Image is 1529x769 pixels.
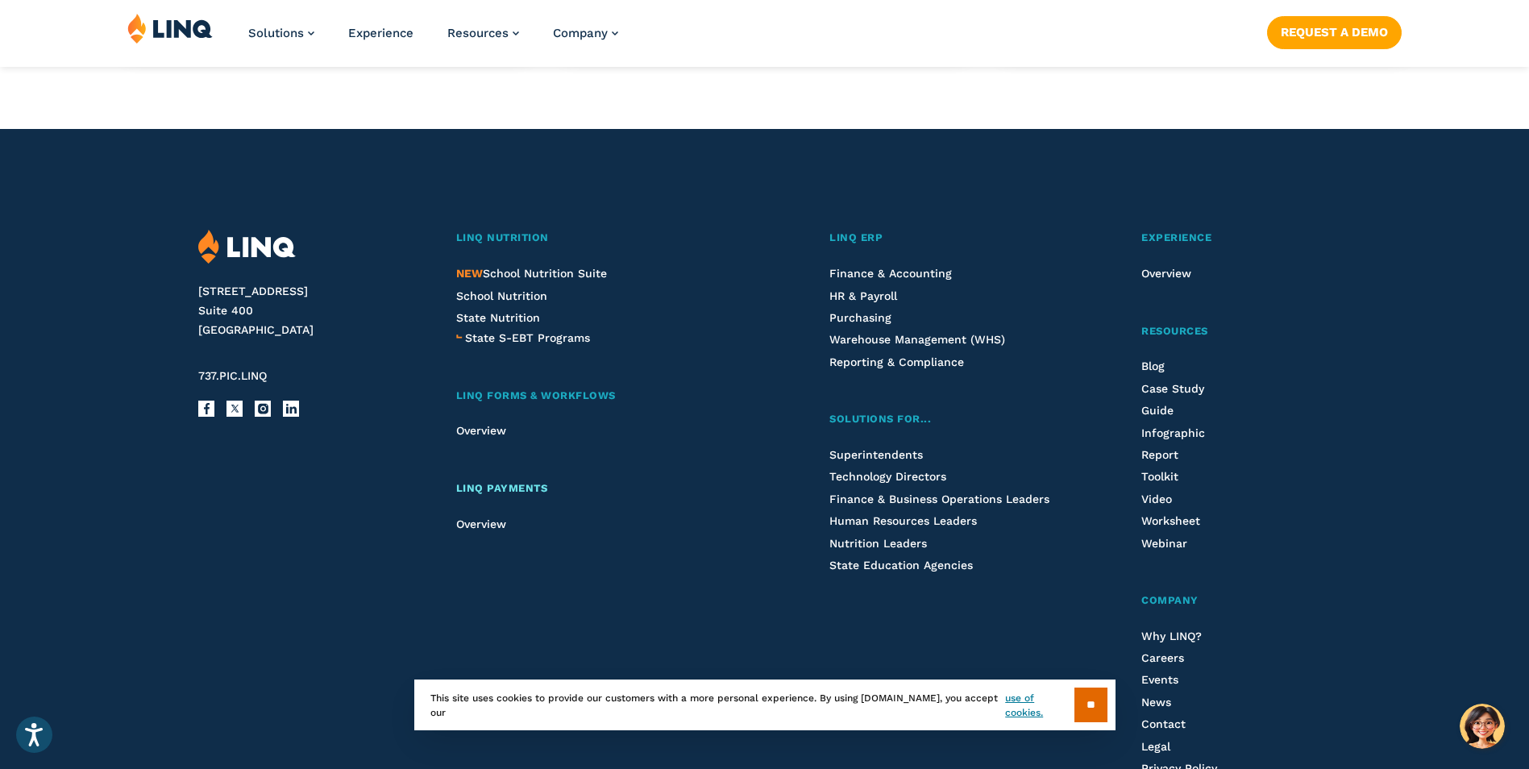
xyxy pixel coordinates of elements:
a: Infographic [1141,426,1205,439]
a: Careers [1141,651,1184,664]
a: Instagram [255,401,271,417]
nav: Primary Navigation [248,13,618,66]
img: LINQ | K‑12 Software [127,13,213,44]
span: NEW [456,267,483,280]
a: Technology Directors [829,470,946,483]
address: [STREET_ADDRESS] Suite 400 [GEOGRAPHIC_DATA] [198,282,417,339]
a: Case Study [1141,382,1204,395]
span: Experience [1141,231,1211,243]
a: Superintendents [829,448,923,461]
span: Resources [447,26,509,40]
button: Hello, have a question? Let’s chat. [1460,704,1505,749]
a: State S-EBT Programs [465,329,590,347]
a: Request a Demo [1267,16,1402,48]
a: Nutrition Leaders [829,537,927,550]
span: School Nutrition Suite [456,267,607,280]
a: Report [1141,448,1178,461]
a: Resources [447,26,519,40]
span: LINQ Nutrition [456,231,549,243]
a: LINQ ERP [829,230,1057,247]
a: Experience [1141,230,1330,247]
a: use of cookies. [1005,691,1074,720]
a: NEWSchool Nutrition Suite [456,267,607,280]
a: Why LINQ? [1141,630,1202,642]
span: Company [553,26,608,40]
a: X [226,401,243,417]
a: Company [1141,592,1330,609]
span: Solutions [248,26,304,40]
a: Overview [1141,267,1191,280]
a: Facebook [198,401,214,417]
a: Toolkit [1141,470,1178,483]
a: Guide [1141,404,1174,417]
a: Worksheet [1141,514,1200,527]
a: Overview [456,518,506,530]
a: News [1141,696,1171,709]
a: Purchasing [829,311,891,324]
a: Experience [348,26,413,40]
a: Blog [1141,360,1165,372]
a: School Nutrition [456,289,547,302]
nav: Button Navigation [1267,13,1402,48]
img: LINQ | K‑12 Software [198,230,296,264]
div: This site uses cookies to provide our customers with a more personal experience. By using [DOMAIN... [414,680,1116,730]
a: Finance & Business Operations Leaders [829,493,1049,505]
a: Reporting & Compliance [829,355,964,368]
span: LINQ ERP [829,231,883,243]
span: Company [1141,594,1199,606]
a: HR & Payroll [829,289,897,302]
span: 737.PIC.LINQ [198,369,267,382]
a: Video [1141,493,1172,505]
span: State S-EBT Programs [465,331,590,344]
a: LINQ Forms & Workflows [456,388,746,405]
a: Company [553,26,618,40]
a: Webinar [1141,537,1187,550]
a: Warehouse Management (WHS) [829,333,1005,346]
a: Finance & Accounting [829,267,952,280]
a: LinkedIn [283,401,299,417]
a: Human Resources Leaders [829,514,977,527]
span: Resources [1141,325,1208,337]
span: LINQ Payments [456,482,548,494]
a: Resources [1141,323,1330,340]
a: Overview [456,424,506,437]
a: State Nutrition [456,311,540,324]
a: LINQ Payments [456,480,746,497]
a: Events [1141,673,1178,686]
span: LINQ Forms & Workflows [456,389,616,401]
a: State Education Agencies [829,559,973,572]
a: LINQ Nutrition [456,230,746,247]
a: Solutions [248,26,314,40]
